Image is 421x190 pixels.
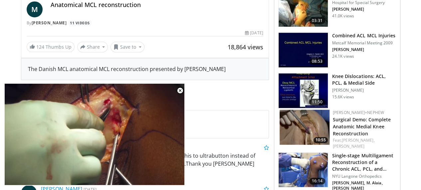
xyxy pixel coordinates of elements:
[332,88,396,93] p: [PERSON_NAME]
[332,13,354,19] p: 41.0K views
[333,137,395,149] div: Feat.
[28,65,262,73] div: The Danish MCL anatomical MCL reconstruction presented by [PERSON_NAME]
[332,32,396,39] h3: Combined ACL MCL Injuries
[245,30,263,36] div: [DATE]
[309,99,325,105] span: 11:50
[309,58,325,65] span: 08:53
[332,174,396,179] p: NYU Langone Orthopedics
[68,20,92,26] a: 11 Videos
[280,110,329,145] img: 626f4643-25aa-4a58-b31d-45f1c32319e6.150x105_q85_crop-smart_upscale.jpg
[279,153,328,187] img: ad0bd3d9-2ac2-4b25-9c44-384141dd66f6.jpg.150x105_q85_crop-smart_upscale.jpg
[342,137,374,143] a: [PERSON_NAME],
[228,43,263,51] span: 18,864 views
[77,42,108,52] button: Share
[27,1,43,17] a: M
[333,110,384,115] a: [PERSON_NAME]+Nephew
[280,110,329,145] a: 10:55
[32,20,67,26] a: [PERSON_NAME]
[333,143,364,149] a: [PERSON_NAME]
[278,32,396,68] a: 08:53 Combined ACL MCL Injuries Metcalf Memorial Meeting 2009 [PERSON_NAME] 24.1K views
[332,40,396,46] p: Metcalf Memorial Meeting 2009
[36,44,44,50] span: 124
[110,42,144,52] button: Save to
[314,137,328,143] span: 10:55
[5,84,184,185] video-js: Video Player
[332,54,354,59] p: 24.1K views
[332,94,354,100] p: 15.6K views
[278,73,396,108] a: 11:50 Knee Dislocations: ACL, PCL, & Medial Side [PERSON_NAME] 15.6K views
[173,84,187,98] button: Close
[51,1,263,9] h4: Anatomical MCL reconstruction
[333,116,391,137] a: Surgical Demo: Complete Anatomic Medial Knee Reconstruction
[309,17,325,24] span: 03:31
[332,47,396,52] p: [PERSON_NAME]
[332,152,396,172] h3: Single-stage Multiligament Reconstruction of a Chronic ACL, PCL, and…
[27,42,75,52] a: 124 Thumbs Up
[332,73,396,86] h3: Knee Dislocations: ACL, PCL, & Medial Side
[309,178,325,184] span: 16:14
[279,33,328,67] img: 641017_3.png.150x105_q85_crop-smart_upscale.jpg
[332,7,385,12] p: [PERSON_NAME]
[27,20,263,26] div: By
[279,73,328,108] img: stuart_1_100001324_3.jpg.150x105_q85_crop-smart_upscale.jpg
